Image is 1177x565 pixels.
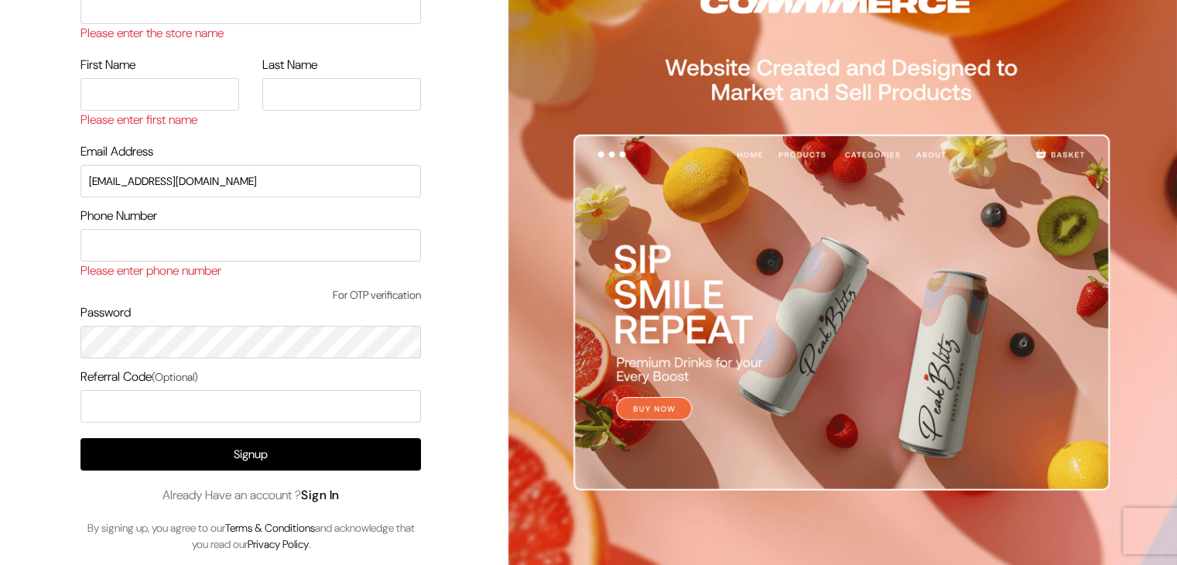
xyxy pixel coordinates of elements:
span: For OTP verification [80,287,421,303]
label: First Name [80,56,135,74]
img: tab_keywords_by_traffic_grey.svg [154,90,166,102]
div: Keywords by Traffic [171,91,261,101]
label: Referral Code [80,368,198,386]
a: Privacy Policy [248,537,309,551]
a: Terms & Conditions [225,521,315,535]
span: (Optional) [152,370,198,384]
label: Phone Number [80,207,157,225]
label: Please enter first name [80,111,197,129]
label: Please enter phone number [80,262,221,280]
label: Password [80,303,131,322]
label: Email Address [80,142,153,161]
div: Domain Overview [59,91,139,101]
img: website_grey.svg [25,40,37,53]
div: Domain: [DOMAIN_NAME] [40,40,170,53]
label: Please enter the store name [80,24,224,43]
img: logo_orange.svg [25,25,37,37]
p: By signing up, you agree to our and acknowledge that you read our . [80,520,421,553]
button: Signup [80,438,421,471]
span: Already Have an account ? [163,486,340,505]
img: tab_domain_overview_orange.svg [42,90,54,102]
a: Sign In [301,487,340,503]
div: v 4.0.25 [43,25,76,37]
label: Last Name [262,56,317,74]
